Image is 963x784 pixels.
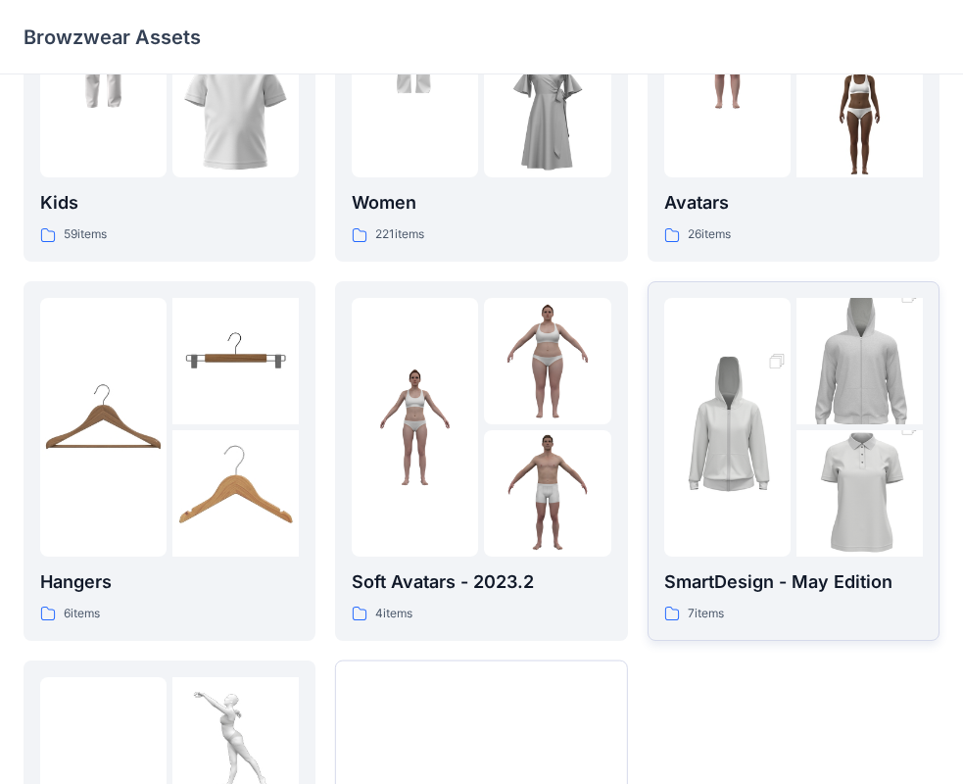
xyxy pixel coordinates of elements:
p: 6 items [64,604,100,624]
img: folder 3 [172,51,299,177]
img: folder 2 [484,298,610,424]
img: folder 1 [40,364,167,490]
p: Kids [40,189,299,217]
img: folder 2 [172,298,299,424]
p: 4 items [375,604,412,624]
p: Women [352,189,610,217]
img: folder 3 [172,430,299,557]
img: folder 1 [352,364,478,490]
img: folder 3 [796,399,923,589]
p: 26 items [688,224,731,245]
p: Avatars [664,189,923,217]
p: Browzwear Assets [24,24,201,51]
p: 7 items [688,604,724,624]
p: 221 items [375,224,424,245]
a: folder 1folder 2folder 3Hangers6items [24,281,315,641]
p: Soft Avatars - 2023.2 [352,568,610,596]
p: 59 items [64,224,107,245]
p: Hangers [40,568,299,596]
img: folder 2 [796,267,923,457]
a: folder 1folder 2folder 3SmartDesign - May Edition7items [648,281,939,641]
img: folder 3 [484,430,610,557]
img: folder 1 [664,332,791,522]
p: SmartDesign - May Edition [664,568,923,596]
a: folder 1folder 2folder 3Soft Avatars - 2023.24items [335,281,627,641]
img: folder 3 [796,51,923,177]
img: folder 3 [484,51,610,177]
